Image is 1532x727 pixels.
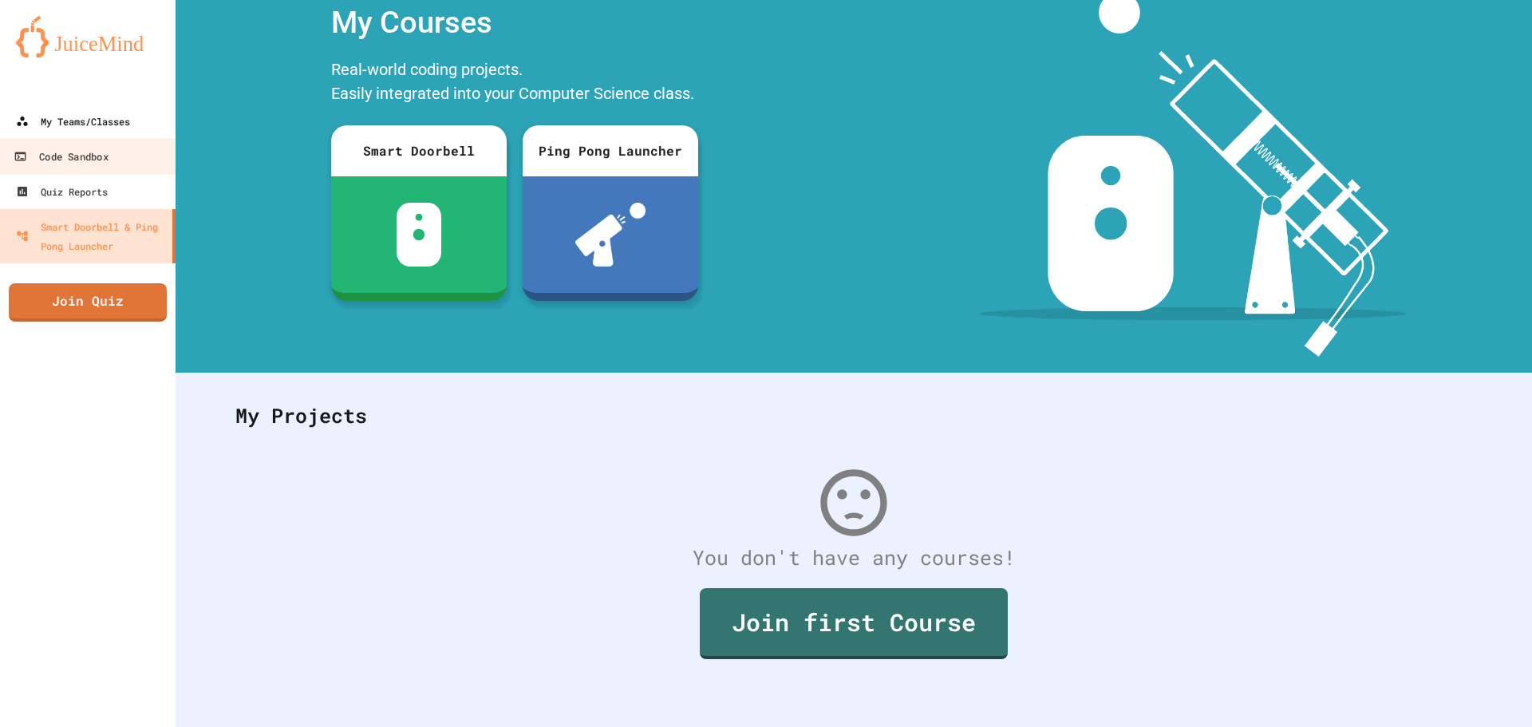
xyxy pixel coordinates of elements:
[575,203,646,267] img: ppl-with-ball.png
[523,125,698,176] div: Ping Pong Launcher
[14,147,108,167] div: Code Sandbox
[16,182,108,201] div: Quiz Reports
[16,16,160,57] img: logo-orange.svg
[700,588,1008,659] a: Join first Course
[16,217,166,255] div: Smart Doorbell & Ping Pong Launcher
[16,112,130,131] div: My Teams/Classes
[331,125,507,176] div: Smart Doorbell
[219,543,1488,573] div: You don't have any courses!
[9,283,167,322] a: Join Quiz
[397,203,442,267] img: sdb-white.svg
[323,53,706,113] div: Real-world coding projects. Easily integrated into your Computer Science class.
[219,385,1488,447] div: My Projects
